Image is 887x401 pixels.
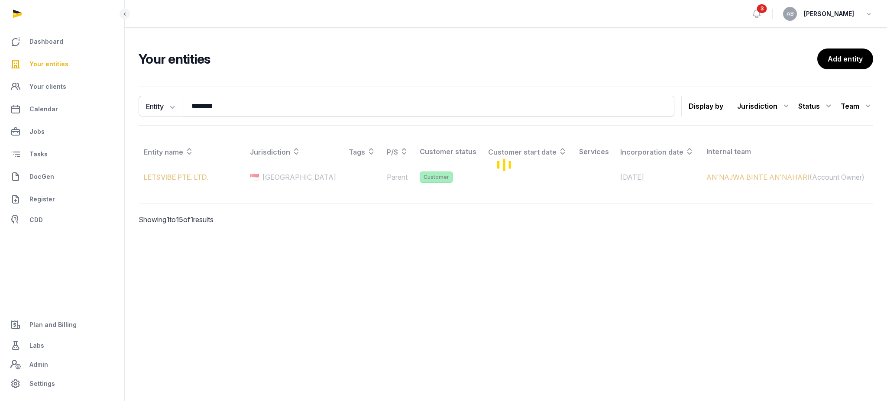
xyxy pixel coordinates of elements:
a: Jobs [7,121,117,142]
span: CDD [29,215,43,225]
span: Tasks [29,149,48,159]
span: Your entities [29,59,68,69]
p: Display by [689,99,723,113]
a: Plan and Billing [7,314,117,335]
div: Jurisdiction [737,99,791,113]
span: 3 [757,4,767,13]
button: AB [783,7,797,21]
span: 1 [190,215,193,224]
a: Dashboard [7,31,117,52]
button: Entity [139,96,183,116]
span: DocGen [29,171,54,182]
span: Dashboard [29,36,63,47]
span: [PERSON_NAME] [804,9,854,19]
a: DocGen [7,166,117,187]
span: Jobs [29,126,45,137]
span: Your clients [29,81,66,92]
a: Register [7,189,117,210]
h2: Your entities [139,51,817,67]
div: Team [841,99,873,113]
a: Your clients [7,76,117,97]
span: 1 [166,215,169,224]
span: Register [29,194,55,204]
a: Calendar [7,99,117,120]
a: Settings [7,373,117,394]
a: Add entity [817,49,873,69]
a: CDD [7,211,117,229]
div: Status [798,99,834,113]
p: Showing to of results [139,204,312,235]
div: Loading [139,139,873,190]
span: 15 [176,215,183,224]
a: Labs [7,335,117,356]
span: AB [787,11,794,16]
a: Your entities [7,54,117,74]
span: Calendar [29,104,58,114]
span: Labs [29,340,44,351]
span: Settings [29,378,55,389]
span: Plan and Billing [29,320,77,330]
a: Tasks [7,144,117,165]
a: Admin [7,356,117,373]
span: Admin [29,359,48,370]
